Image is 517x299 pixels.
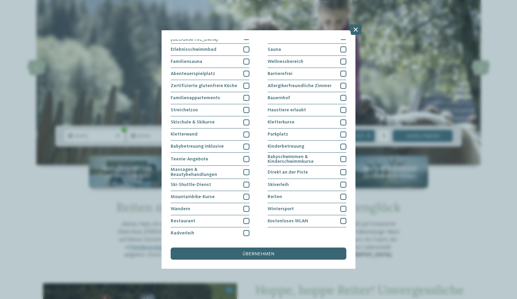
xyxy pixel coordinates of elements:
[171,167,239,177] span: Massagen & Beautybehandlungen
[171,194,215,199] span: Mountainbike-Kurse
[171,144,224,149] span: Babybetreuung inklusive
[268,132,288,137] span: Parkplatz
[171,132,198,137] span: Kletterwand
[171,96,220,100] span: Familienappartements
[268,108,306,112] span: Haustiere erlaubt
[171,219,195,223] span: Restaurant
[268,154,336,164] span: Babyschwimmen & Kinderschwimmkurse
[268,59,303,64] span: Wellnessbereich
[243,252,274,256] span: übernehmen
[171,59,202,64] span: Familiensauna
[171,108,198,112] span: Streichelzoo
[171,182,211,187] span: Ski-Shuttle-Dienst
[268,144,304,149] span: Kinderbetreuung
[268,219,308,223] span: Kostenloses WLAN
[268,182,289,187] span: Skiverleih
[171,231,194,235] span: Radverleih
[268,83,332,88] span: Allergikerfreundliche Zimmer
[171,47,216,52] span: Erlebnisschwimmbad
[268,207,294,211] span: Wintersport
[171,207,190,211] span: Wandern
[268,194,282,199] span: Reiten
[268,96,290,100] span: Bauernhof
[268,170,308,175] span: Direkt an der Piste
[171,157,208,161] span: Teenie-Angebote
[171,120,215,124] span: Skischule & Skikurse
[268,47,281,52] span: Sauna
[171,83,237,88] span: Zertifizierte glutenfreie Küche
[268,120,295,124] span: Kletterkurse
[171,71,215,76] span: Abenteuerspielplatz
[268,71,292,76] span: Barrierefrei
